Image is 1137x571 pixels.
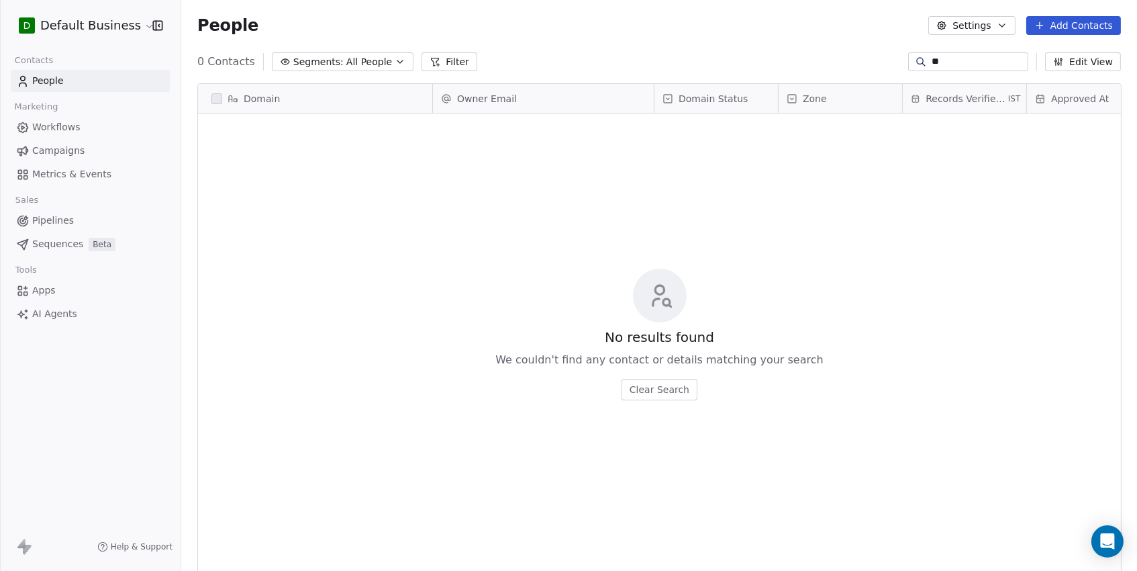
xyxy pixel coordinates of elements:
button: Settings [928,16,1015,35]
span: 0 Contacts [197,54,255,70]
button: Add Contacts [1026,16,1121,35]
span: Beta [89,238,115,251]
span: Domain Status [679,92,748,105]
span: Help & Support [111,541,172,552]
span: Domain [244,92,280,105]
span: Records Verified At [926,92,1005,105]
div: Records Verified AtIST [903,84,1026,113]
span: Pipelines [32,214,74,228]
span: No results found [605,328,714,347]
a: Pipelines [11,210,170,232]
div: Zone [779,84,902,113]
span: All People [346,55,392,69]
span: People [197,15,258,36]
span: Approved At [1051,92,1109,105]
span: Contacts [9,50,59,71]
button: Filter [422,52,477,71]
span: Segments: [293,55,344,69]
span: People [32,74,64,88]
a: People [11,70,170,92]
span: Owner Email [457,92,517,105]
span: Zone [803,92,827,105]
span: D [23,19,31,32]
button: Clear Search [622,379,697,400]
span: Default Business [40,17,141,34]
div: Owner Email [433,84,654,113]
span: Marketing [9,97,64,117]
span: Metrics & Events [32,167,111,181]
span: Sales [9,190,44,210]
button: Edit View [1045,52,1121,71]
span: Sequences [32,237,83,251]
button: DDefault Business [16,14,143,37]
span: Tools [9,260,42,280]
span: We couldn't find any contact or details matching your search [495,352,823,368]
div: Domain [198,84,432,113]
a: Apps [11,279,170,302]
div: Domain Status [654,84,778,113]
span: Workflows [32,120,81,134]
a: Campaigns [11,140,170,162]
a: Metrics & Events [11,163,170,185]
span: IST [1008,93,1021,104]
a: SequencesBeta [11,233,170,255]
div: grid [198,114,433,554]
span: Apps [32,283,56,298]
a: Workflows [11,116,170,138]
a: Help & Support [97,541,172,552]
a: AI Agents [11,303,170,325]
div: Open Intercom Messenger [1091,525,1124,558]
span: AI Agents [32,307,77,321]
span: Campaigns [32,144,85,158]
